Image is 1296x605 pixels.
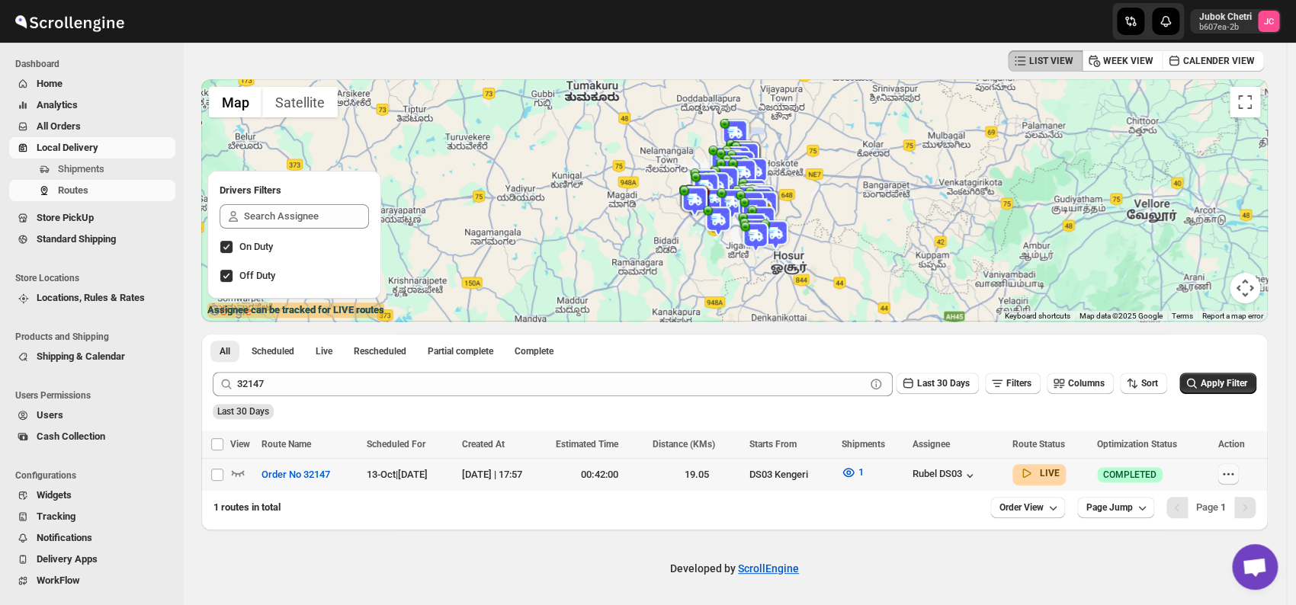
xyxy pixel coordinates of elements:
[37,532,92,543] span: Notifications
[1077,497,1154,518] button: Page Jump
[261,467,330,482] span: Order No 32147
[37,553,98,565] span: Delivery Apps
[205,302,255,322] img: Google
[1202,312,1263,320] a: Report a map error
[1199,23,1252,32] p: b607ea-2b
[37,233,116,245] span: Standard Shipping
[37,120,81,132] span: All Orders
[653,439,715,450] span: Distance (KMs)
[1103,55,1153,67] span: WEEK VIEW
[58,184,88,196] span: Routes
[252,463,339,487] button: Order No 32147
[367,469,428,480] span: 13-Oct | [DATE]
[37,431,105,442] span: Cash Collection
[1097,439,1177,450] span: Optimization Status
[37,351,125,362] span: Shipping & Calendar
[832,460,872,485] button: 1
[990,497,1065,518] button: Order View
[220,183,369,198] h2: Drivers Filters
[239,241,273,252] span: On Duty
[749,467,832,482] div: DS03 Kengeri
[1201,378,1247,389] span: Apply Filter
[37,575,80,586] span: WorkFlow
[1047,373,1114,394] button: Columns
[1068,378,1105,389] span: Columns
[58,163,104,174] span: Shipments
[37,212,94,223] span: Store PickUp
[1029,55,1073,67] span: LIST VIEW
[1221,501,1226,513] b: 1
[1008,50,1083,72] button: LIST VIEW
[1199,11,1252,23] p: Jubok Chetri
[999,501,1044,514] span: Order View
[15,331,175,343] span: Products and Shipping
[9,426,175,447] button: Cash Collection
[913,439,950,450] span: Assignee
[1190,9,1281,34] button: User menu
[220,345,230,357] span: All
[15,469,175,482] span: Configurations
[1264,17,1274,27] text: JC
[244,204,369,229] input: Search Assignee
[1086,501,1133,514] span: Page Jump
[515,345,553,357] span: Complete
[262,87,338,117] button: Show satellite imagery
[37,142,98,153] span: Local Delivery
[917,378,970,389] span: Last 30 Days
[9,180,175,201] button: Routes
[556,467,643,482] div: 00:42:00
[1166,497,1256,518] nav: Pagination
[1079,312,1163,320] span: Map data ©2025 Google
[1005,311,1070,322] button: Keyboard shortcuts
[841,439,884,450] span: Shipments
[9,116,175,137] button: All Orders
[896,373,979,394] button: Last 30 Days
[9,527,175,549] button: Notifications
[1040,468,1060,479] b: LIVE
[1183,55,1255,67] span: CALENDER VIEW
[1258,11,1279,32] span: Jubok Chetri
[1196,501,1226,513] span: Page
[913,468,977,483] button: Rubel DS03
[985,373,1041,394] button: Filters
[1141,378,1158,389] span: Sort
[9,570,175,591] button: WorkFlow
[354,345,406,357] span: Rescheduled
[1120,373,1167,394] button: Sort
[239,270,275,281] span: Off Duty
[1162,50,1264,72] button: CALENDER VIEW
[1232,544,1278,590] div: Open chat
[749,439,797,450] span: Starts From
[261,439,311,450] span: Route Name
[9,485,175,506] button: Widgets
[858,466,863,478] span: 1
[1006,378,1031,389] span: Filters
[670,561,799,576] p: Developed by
[1230,273,1260,303] button: Map camera controls
[1230,87,1260,117] button: Toggle fullscreen view
[653,467,740,482] div: 19.05
[9,73,175,94] button: Home
[556,439,618,450] span: Estimated Time
[252,345,294,357] span: Scheduled
[738,562,799,575] a: ScrollEngine
[12,2,127,40] img: ScrollEngine
[316,345,332,357] span: Live
[9,94,175,116] button: Analytics
[9,287,175,309] button: Locations, Rules & Rates
[1082,50,1163,72] button: WEEK VIEW
[367,439,425,450] span: Scheduled For
[37,292,145,303] span: Locations, Rules & Rates
[1172,312,1193,320] a: Terms (opens in new tab)
[1019,466,1060,481] button: LIVE
[209,87,262,117] button: Show street map
[37,489,72,501] span: Widgets
[462,467,547,482] div: [DATE] | 17:57
[428,345,493,357] span: Partial complete
[9,405,175,426] button: Users
[15,272,175,284] span: Store Locations
[462,439,505,450] span: Created At
[15,58,175,70] span: Dashboard
[237,372,865,396] input: Press enter after typing | Search Eg. Order No 32147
